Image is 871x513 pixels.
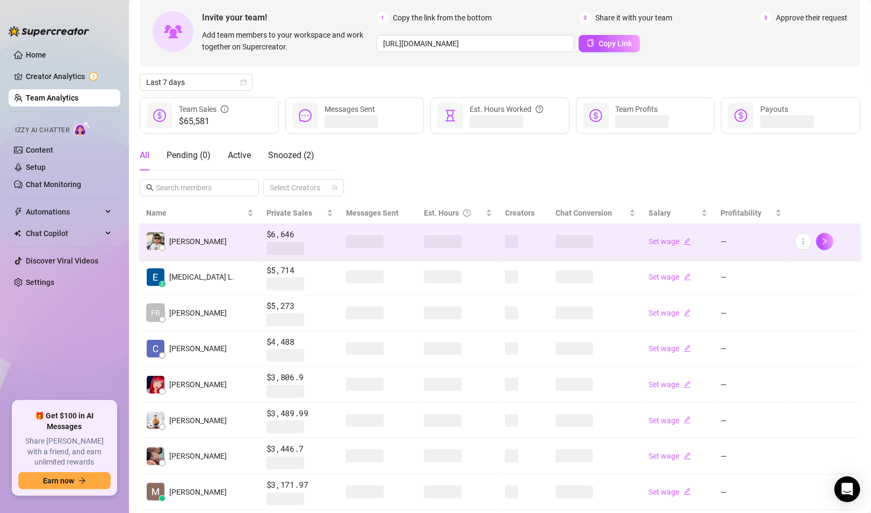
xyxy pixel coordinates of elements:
div: Est. Hours Worked [470,103,543,115]
span: 2 [579,12,591,24]
span: dollar-circle [153,109,166,122]
span: copy [587,39,594,47]
td: — [714,403,788,439]
span: Chat Copilot [26,225,102,242]
a: Creator Analytics exclamation-circle [26,68,112,85]
span: info-circle [221,103,228,115]
span: $3,489.99 [267,407,334,420]
span: [PERSON_NAME] [169,486,227,498]
img: AI Chatter [74,121,90,137]
button: Copy Link [579,35,640,52]
span: more [800,238,807,245]
a: Set wageedit [649,273,691,281]
span: message [299,109,312,122]
span: Team Profits [615,105,658,113]
span: arrow-right [78,477,86,484]
span: Payouts [760,105,788,113]
div: Pending ( 0 ) [167,149,211,162]
a: Home [26,51,46,59]
span: $4,488 [267,336,334,348]
td: — [714,295,788,331]
span: [PERSON_NAME] [169,450,227,462]
span: Messages Sent [325,105,375,113]
span: $5,273 [267,300,334,312]
img: Regine Ore [147,447,164,465]
a: Discover Viral Videos [26,256,98,265]
span: edit [683,488,691,495]
span: 🎁 Get $100 in AI Messages [18,411,111,432]
span: $3,806.9 [267,371,334,384]
input: Search members [156,182,244,194]
td: — [714,224,788,260]
span: Copy the link from the bottom [393,12,492,24]
span: $3,171.97 [267,479,334,491]
a: Settings [26,278,54,287]
img: Charmaine Javil… [147,340,164,358]
span: edit [683,273,691,281]
span: calendar [240,79,247,85]
span: team [332,184,338,191]
img: Jayson Roa [147,411,164,429]
span: Add team members to your workspace and work together on Supercreator. [202,29,372,53]
td: — [714,260,788,296]
span: edit [683,309,691,317]
span: hourglass [444,109,457,122]
span: question-circle [536,103,543,115]
span: edit [683,381,691,388]
a: Setup [26,163,46,172]
a: Set wageedit [649,237,691,246]
span: [MEDICAL_DATA] L. [169,271,234,283]
span: thunderbolt [14,208,23,216]
img: Chat Copilot [14,230,21,237]
a: Set wageedit [649,309,691,317]
td: — [714,474,788,510]
span: dollar-circle [735,109,747,122]
a: Set wageedit [649,488,691,496]
span: [PERSON_NAME] [169,307,227,319]
a: Set wageedit [649,416,691,425]
img: logo-BBDzfeDw.svg [9,26,89,37]
span: Approve their request [776,12,847,24]
a: Set wageedit [649,344,691,353]
div: Est. Hours [424,207,484,219]
span: 3 [760,12,772,24]
span: Chat Conversion [556,209,612,217]
span: Salary [649,209,671,217]
span: $65,581 [179,115,228,128]
th: Name [140,203,260,224]
span: [PERSON_NAME] [169,236,227,247]
span: Active [228,150,251,160]
span: edit [683,416,691,424]
span: edit [683,238,691,245]
span: Izzy AI Chatter [15,125,69,136]
span: edit [683,345,691,352]
img: Mariane Subia [147,483,164,501]
td: — [714,438,788,474]
img: Exon Locsin [147,268,164,286]
a: Team Analytics [26,94,78,102]
span: [PERSON_NAME] [169,379,227,390]
span: Messages Sent [346,209,399,217]
span: Copy Link [599,39,632,48]
span: Share it with your team [595,12,672,24]
td: — [714,367,788,403]
span: $6,646 [267,228,334,241]
span: right [821,238,829,245]
span: FR [151,307,160,319]
span: search [146,184,154,191]
span: [PERSON_NAME] [169,415,227,426]
span: dollar-circle [589,109,602,122]
span: 1 [377,12,388,24]
div: All [140,149,149,162]
div: z [159,281,165,287]
span: edit [683,452,691,460]
a: Chat Monitoring [26,180,81,189]
a: Set wageedit [649,452,691,460]
a: Content [26,146,53,154]
img: Mary Jane Moren… [147,376,164,394]
span: [PERSON_NAME] [169,343,227,354]
td: — [714,331,788,367]
div: Team Sales [179,103,228,115]
span: $3,446.7 [267,443,334,455]
span: Snoozed ( 2 ) [268,150,314,160]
